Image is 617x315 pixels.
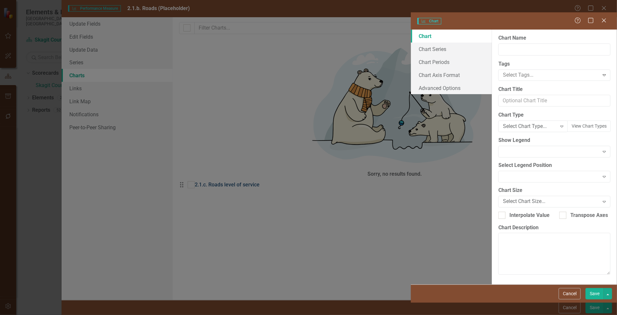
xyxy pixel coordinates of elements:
[498,34,611,42] label: Chart Name
[503,198,599,205] div: Select Chart Size...
[498,162,611,169] label: Select Legend Position
[411,82,492,94] a: Advanced Options
[411,69,492,82] a: Chart Axis Format
[411,56,492,69] a: Chart Periods
[411,30,492,43] a: Chart
[411,43,492,56] a: Chart Series
[559,288,581,299] button: Cancel
[498,137,611,144] label: Show Legend
[498,187,611,194] label: Chart Size
[509,212,552,219] div: Interpolate Values
[498,111,611,119] label: Chart Type
[498,95,611,107] input: Optional Chart Title
[503,123,557,130] div: Select Chart Type...
[498,224,611,232] label: Chart Description
[570,212,608,219] div: Transpose Axes
[417,18,441,24] span: Chart
[498,86,611,93] label: Chart Title
[586,288,604,299] button: Save
[498,60,611,68] label: Tags
[567,120,611,132] button: View Chart Types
